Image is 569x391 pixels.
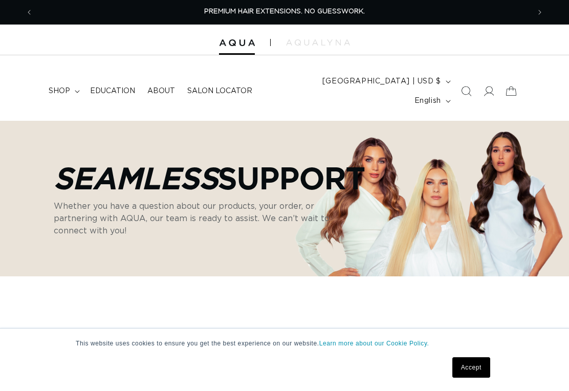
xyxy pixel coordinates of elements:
[181,80,258,102] a: Salon Locator
[452,357,490,378] a: Accept
[18,3,40,22] button: Previous announcement
[49,86,70,96] span: shop
[219,39,255,47] img: Aqua Hair Extensions
[147,86,175,96] span: About
[455,80,477,102] summary: Search
[76,339,493,348] p: This website uses cookies to ensure you get the best experience on our website.
[141,80,181,102] a: About
[408,91,455,111] button: English
[90,86,135,96] span: Education
[54,200,351,237] p: Whether you have a question about our products, your order, or partnering with AQUA, our team is ...
[319,340,429,347] a: Learn more about our Cookie Policy.
[316,72,455,91] button: [GEOGRAPHIC_DATA] | USD $
[54,160,365,195] p: Support
[286,39,350,46] img: aqualyna.com
[204,8,365,15] span: PREMIUM HAIR EXTENSIONS. NO GUESSWORK.
[54,161,218,194] em: Seamless
[529,3,551,22] button: Next announcement
[42,80,84,102] summary: shop
[322,76,441,87] span: [GEOGRAPHIC_DATA] | USD $
[187,86,252,96] span: Salon Locator
[84,80,141,102] a: Education
[414,96,441,106] span: English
